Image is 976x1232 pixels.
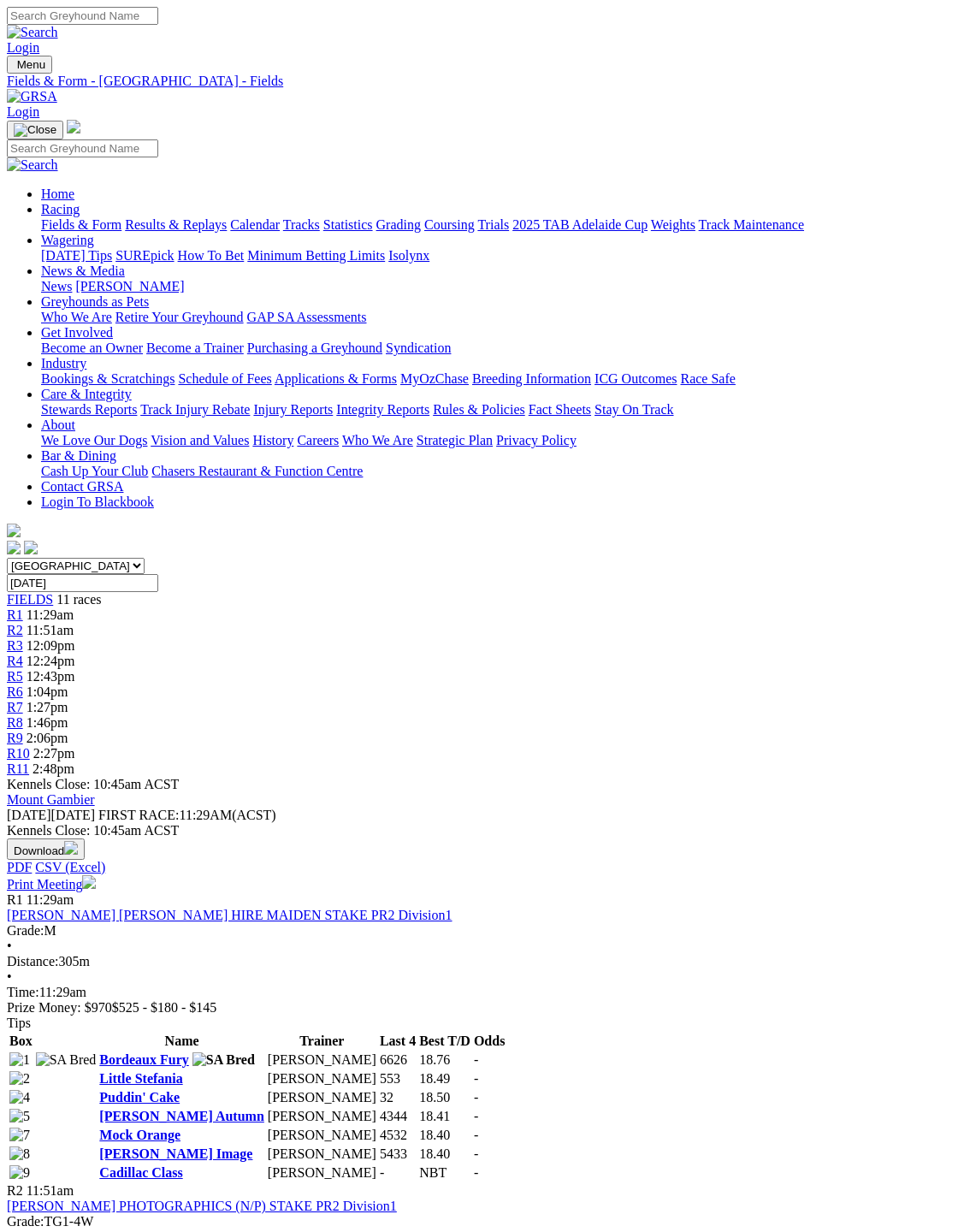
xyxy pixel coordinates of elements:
[267,1108,377,1125] td: [PERSON_NAME]
[7,1016,31,1030] span: Tips
[379,1127,417,1144] td: 4532
[473,1033,506,1050] th: Odds
[9,1034,33,1048] span: Box
[418,1089,471,1106] td: 18.50
[41,464,969,479] div: Bar & Dining
[379,1070,417,1087] td: 553
[376,217,421,232] a: Grading
[41,294,149,309] a: Greyhounds as Pets
[125,217,227,232] a: Results & Replays
[7,684,23,699] span: R6
[35,860,105,874] a: CSV (Excel)
[474,1146,478,1161] span: -
[474,1071,478,1086] span: -
[41,325,113,340] a: Get Involved
[7,923,969,939] div: M
[474,1090,478,1105] span: -
[433,402,525,417] a: Rules & Policies
[418,1033,471,1050] th: Best T/D
[67,120,80,133] img: logo-grsa-white.png
[33,761,74,776] span: 2:48pm
[7,1000,969,1016] div: Prize Money: $970
[24,541,38,554] img: twitter.svg
[9,1052,30,1068] img: 1
[267,1051,377,1069] td: [PERSON_NAME]
[41,341,969,356] div: Get Involved
[7,541,21,554] img: facebook.svg
[7,1183,23,1198] span: R2
[27,654,75,668] span: 12:24pm
[99,1071,182,1086] a: Little Stefania
[386,341,451,355] a: Syndication
[7,669,23,684] a: R5
[474,1052,478,1067] span: -
[7,860,32,874] a: PDF
[252,433,293,447] a: History
[41,387,132,401] a: Care & Integrity
[7,139,158,157] input: Search
[418,1051,471,1069] td: 18.76
[7,923,44,938] span: Grade:
[192,1052,255,1068] img: SA Bred
[151,433,249,447] a: Vision and Values
[41,448,116,463] a: Bar & Dining
[9,1109,30,1124] img: 5
[7,700,23,714] a: R7
[27,1183,74,1198] span: 11:51am
[178,248,245,263] a: How To Bet
[140,402,250,417] a: Track Injury Rebate
[99,1109,263,1123] a: [PERSON_NAME] Autumn
[7,592,53,607] a: FIELDS
[27,623,74,637] span: 11:51am
[379,1108,417,1125] td: 4344
[41,371,174,386] a: Bookings & Scratchings
[247,341,382,355] a: Purchasing a Greyhound
[418,1108,471,1125] td: 18.41
[99,1052,188,1067] a: Bordeaux Fury
[41,356,86,370] a: Industry
[7,860,969,875] div: Download
[41,479,123,494] a: Contact GRSA
[418,1164,471,1182] td: NBT
[594,371,677,386] a: ICG Outcomes
[7,623,23,637] a: R2
[417,433,493,447] a: Strategic Plan
[27,607,74,622] span: 11:29am
[9,1090,30,1105] img: 4
[7,74,969,89] a: Fields & Form - [GEOGRAPHIC_DATA] - Fields
[379,1033,417,1050] th: Last 4
[267,1033,377,1050] th: Trainer
[7,969,12,984] span: •
[41,279,969,294] div: News & Media
[267,1089,377,1106] td: [PERSON_NAME]
[41,495,154,509] a: Login To Blackbook
[7,1199,397,1213] a: [PERSON_NAME] PHOTOGRAPHICS (N/P) STAKE PR2 Division1
[7,40,39,55] a: Login
[7,877,96,891] a: Print Meeting
[7,939,12,953] span: •
[41,371,969,387] div: Industry
[41,464,148,478] a: Cash Up Your Club
[27,638,75,653] span: 12:09pm
[27,892,74,907] span: 11:29am
[14,123,56,137] img: Close
[9,1071,30,1087] img: 2
[27,731,68,745] span: 2:06pm
[651,217,695,232] a: Weights
[41,202,80,216] a: Racing
[98,808,179,822] span: FIRST RACE:
[379,1051,417,1069] td: 6626
[41,264,125,278] a: News & Media
[474,1109,478,1123] span: -
[75,279,184,293] a: [PERSON_NAME]
[7,892,23,907] span: R1
[41,187,74,201] a: Home
[267,1070,377,1087] td: [PERSON_NAME]
[7,731,23,745] a: R9
[9,1165,30,1181] img: 9
[115,248,174,263] a: SUREpick
[477,217,509,232] a: Trials
[7,524,21,537] img: logo-grsa-white.png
